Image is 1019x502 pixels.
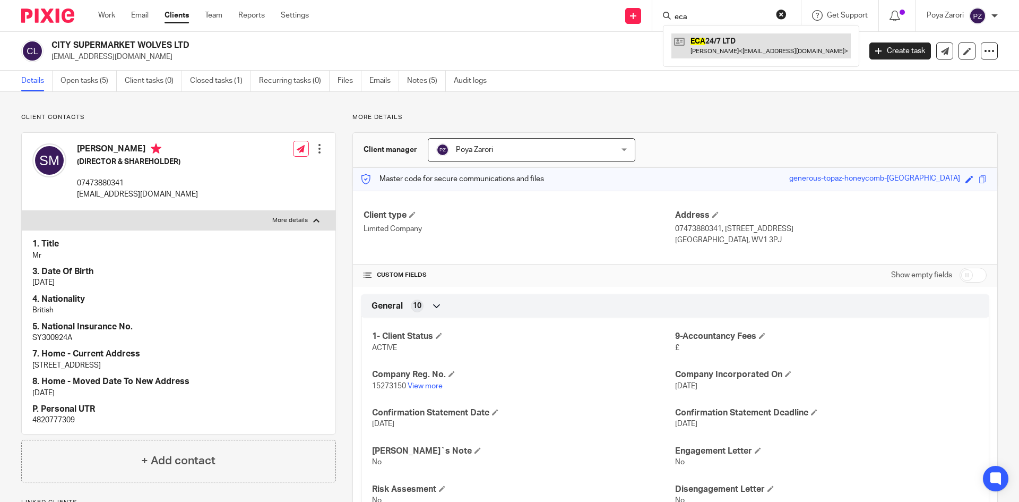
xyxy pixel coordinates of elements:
[32,388,325,398] p: [DATE]
[364,210,675,221] h4: Client type
[51,52,853,62] p: [EMAIL_ADDRESS][DOMAIN_NAME]
[32,376,325,387] h4: 8. Home - Moved Date To New Address
[32,239,325,250] h4: 1. Title
[21,40,44,62] img: svg%3E
[32,266,325,277] h4: 3. Date Of Birth
[372,344,397,352] span: ACTIVE
[372,446,675,457] h4: [PERSON_NAME]`s Note
[364,224,675,234] p: Limited Company
[77,189,198,200] p: [EMAIL_ADDRESS][DOMAIN_NAME]
[32,250,325,261] p: Mr
[869,42,931,59] a: Create task
[32,333,325,343] p: SY300924A
[32,348,325,360] h4: 7. Home - Current Address
[141,453,215,469] h4: + Add contact
[372,331,675,342] h4: 1- Client Status
[927,10,964,21] p: Poya Zarori
[259,71,330,91] a: Recurring tasks (0)
[891,270,952,280] label: Show empty fields
[675,407,978,419] h4: Confirmation Statement Deadline
[125,71,182,91] a: Client tasks (0)
[675,369,978,380] h4: Company Incorporated On
[272,216,308,225] p: More details
[32,360,325,371] p: [STREET_ADDRESS]
[32,305,325,316] p: British
[675,210,987,221] h4: Address
[32,321,325,333] h4: 5. National Insurance No.
[675,382,697,390] span: [DATE]
[32,294,325,305] h4: 4. Nationality
[675,235,987,245] p: [GEOGRAPHIC_DATA], WV1 3PJ
[77,157,198,167] h5: (DIRECTOR & SHAREHOLDER)
[361,174,544,184] p: Master code for secure communications and files
[190,71,251,91] a: Closed tasks (1)
[238,10,265,21] a: Reports
[364,144,417,155] h3: Client manager
[675,344,679,352] span: £
[21,113,336,122] p: Client contacts
[372,420,394,428] span: [DATE]
[98,10,115,21] a: Work
[205,10,222,21] a: Team
[372,407,675,419] h4: Confirmation Statement Date
[675,458,685,466] span: No
[675,331,978,342] h4: 9-Accountancy Fees
[32,415,325,426] p: 4820777309
[77,143,198,157] h4: [PERSON_NAME]
[364,271,675,279] h4: CUSTOM FIELDS
[675,420,697,428] span: [DATE]
[372,382,406,390] span: 15273150
[827,12,868,19] span: Get Support
[776,9,787,20] button: Clear
[372,369,675,380] h4: Company Reg. No.
[789,173,960,185] div: generous-topaz-honeycomb-[GEOGRAPHIC_DATA]
[352,113,998,122] p: More details
[675,224,987,234] p: 07473880341, [STREET_ADDRESS]
[131,10,149,21] a: Email
[675,446,978,457] h4: Engagement Letter
[21,8,74,23] img: Pixie
[51,40,693,51] h2: CITY SUPERMARKET WOLVES LTD
[969,7,986,24] img: svg%3E
[408,382,443,390] a: View more
[436,143,449,156] img: svg%3E
[675,484,978,495] h4: Disengagement Letter
[413,301,421,311] span: 10
[32,277,325,288] p: [DATE]
[372,458,382,466] span: No
[77,178,198,189] p: 07473880341
[407,71,446,91] a: Notes (5)
[456,146,493,154] span: Poya Zarori
[61,71,117,91] a: Open tasks (5)
[32,143,66,177] img: svg%3E
[151,143,161,154] i: Primary
[338,71,361,91] a: Files
[32,404,325,415] h4: P. Personal UTR
[369,71,399,91] a: Emails
[372,301,403,312] span: General
[372,484,675,495] h4: Risk Assesment
[454,71,495,91] a: Audit logs
[673,13,769,22] input: Search
[281,10,309,21] a: Settings
[165,10,189,21] a: Clients
[21,71,53,91] a: Details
